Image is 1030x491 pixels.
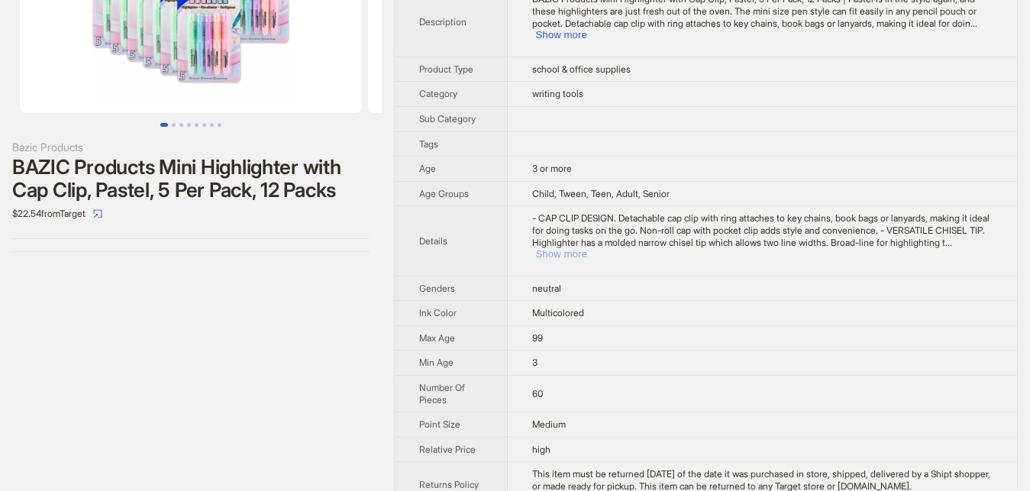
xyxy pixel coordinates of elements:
[532,418,566,430] span: Medium
[419,357,454,368] span: Min Age
[419,283,455,294] span: Genders
[12,139,370,156] div: Bazic Products
[419,163,436,174] span: Age
[218,123,221,127] button: Go to slide 8
[419,16,467,27] span: Description
[532,212,990,247] span: - CAP CLIP DESIGN. Detachable cap clip with ring attaches to key chains, book bags or lanyards, m...
[532,357,538,368] span: 3
[419,188,469,199] span: Age Groups
[532,307,584,318] span: Multicolored
[179,123,183,127] button: Go to slide 3
[970,18,977,29] span: ...
[419,113,476,124] span: Sub Category
[419,307,457,318] span: Ink Color
[93,209,102,218] span: select
[532,163,572,174] span: 3 or more
[12,156,370,202] div: BAZIC Products Mini Highlighter with Cap Clip, Pastel, 5 Per Pack, 12 Packs
[532,283,561,294] span: neutral
[160,123,168,127] button: Go to slide 1
[419,479,479,490] span: Returns Policy
[535,248,586,260] button: Expand
[172,123,176,127] button: Go to slide 2
[535,29,586,40] button: Expand
[419,63,473,75] span: Product Type
[202,123,206,127] button: Go to slide 6
[419,235,447,247] span: Details
[419,382,465,405] span: Number Of Pieces
[532,88,583,99] span: writing tools
[419,444,476,455] span: Relative Price
[12,202,370,226] div: $22.54 from Target
[419,138,438,150] span: Tags
[195,123,199,127] button: Go to slide 5
[532,388,543,399] span: 60
[532,63,631,75] span: school & office supplies
[532,444,551,455] span: high
[187,123,191,127] button: Go to slide 4
[945,237,952,248] span: ...
[532,188,670,199] span: Child, Tween, Teen, Adult, Senior
[532,332,543,344] span: 99
[532,212,993,260] div: - CAP CLIP DESIGN. Detachable cap clip with ring attaches to key chains, book bags or lanyards, m...
[210,123,214,127] button: Go to slide 7
[419,88,457,99] span: Category
[419,418,460,430] span: Point Size
[419,332,455,344] span: Max Age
